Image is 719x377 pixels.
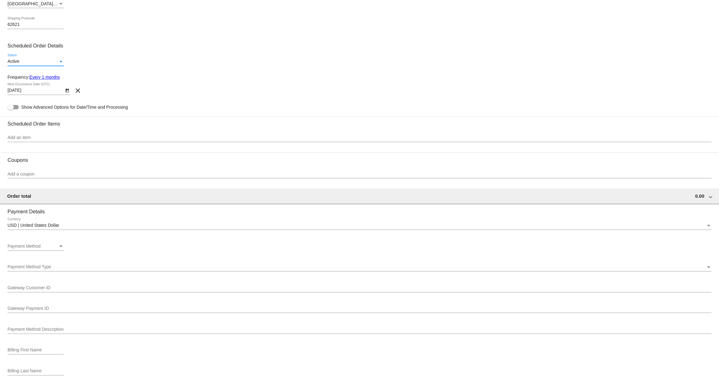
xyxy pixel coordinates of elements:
[8,265,711,270] mat-select: Payment Method Type
[74,87,82,94] mat-icon: clear
[8,59,64,64] mat-select: Status
[8,2,64,7] mat-select: Shipping State
[8,244,41,249] span: Payment Method
[8,59,19,64] span: Active
[8,223,711,228] mat-select: Currency
[8,369,64,374] input: Billing Last Name
[21,104,128,110] span: Show Advanced Options for Date/Time and Processing
[8,88,64,93] input: Next Occurrence Date (UTC)
[8,285,711,290] input: Gateway Customer ID
[8,152,711,163] h3: Coupons
[8,348,64,353] input: Billing First Name
[695,193,704,199] span: 0.00
[8,264,51,269] span: Payment Method Type
[8,327,711,332] input: Payment Method Description
[8,172,711,177] input: Add a coupon
[8,244,64,249] mat-select: Payment Method
[8,43,711,49] h3: Scheduled Order Details
[7,193,31,199] span: Order total
[64,87,70,93] button: Open calendar
[8,75,711,80] div: Frequency:
[8,1,81,6] span: [GEOGRAPHIC_DATA] | [US_STATE]
[8,135,711,140] input: Add an item
[8,204,711,215] h3: Payment Details
[8,306,711,311] input: Gateway Payment ID
[29,75,60,80] a: Every 1 months
[8,223,59,228] span: USD | United States Dollar
[8,116,711,127] h3: Scheduled Order Items
[8,22,64,27] input: Shipping Postcode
